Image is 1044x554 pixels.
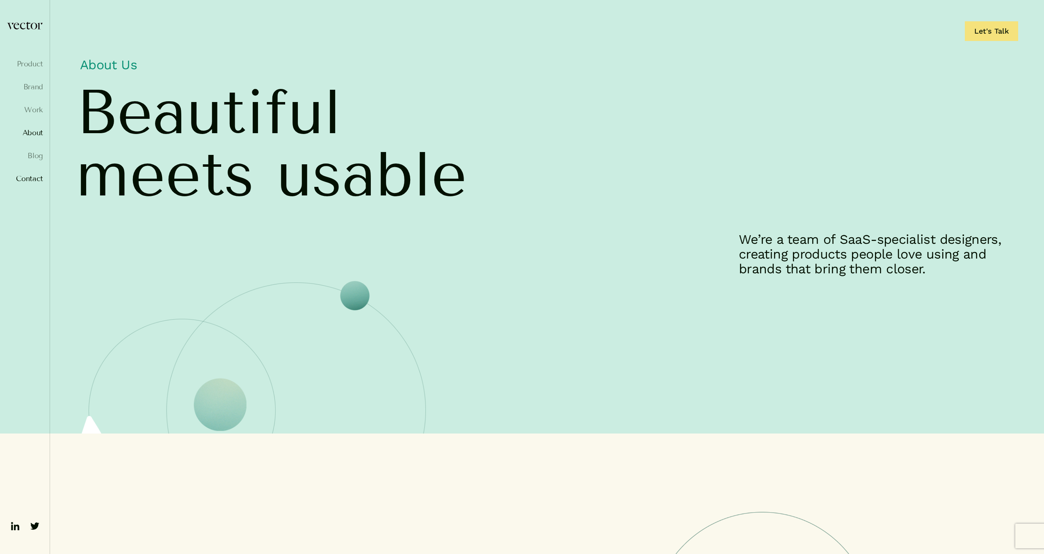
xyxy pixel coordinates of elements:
[276,143,467,206] span: usable
[965,21,1018,41] a: Let's Talk
[9,520,22,533] img: ico-linkedin
[76,52,1018,81] h1: About Us
[7,106,43,114] a: Work
[7,60,43,68] a: Product
[76,81,341,143] span: Beautiful
[7,152,43,160] a: Blog
[76,143,254,206] span: meets
[28,520,41,533] img: ico-twitter-fill
[7,129,43,137] a: About
[7,175,43,183] a: Contact
[7,83,43,91] a: Brand
[739,232,1018,276] p: We’re a team of SaaS-specialist designers, creating products people love using and brands that br...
